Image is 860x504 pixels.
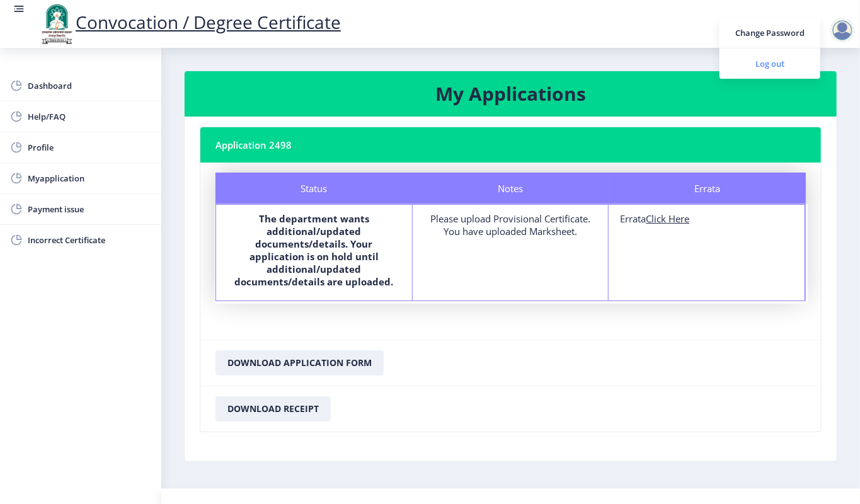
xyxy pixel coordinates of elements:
a: Convocation / Degree Certificate [38,10,341,34]
button: Download Receipt [215,396,331,421]
span: Incorrect Certificate [28,232,151,248]
u: Click Here [646,212,689,225]
div: Please upload Provisional Certificate. You have uploaded Marksheet. [424,212,597,238]
div: Notes [412,173,609,204]
a: Log out [720,49,820,79]
span: Myapplication [28,171,151,186]
span: Dashboard [28,78,151,93]
div: Errata [609,173,806,204]
div: Errata [620,212,793,225]
span: Change Password [730,25,810,40]
div: Status [215,173,412,204]
button: Download Application Form [215,350,384,375]
img: logo [38,3,76,45]
h3: My Applications [200,81,822,106]
span: Help/FAQ [28,109,151,124]
span: Profile [28,140,151,155]
nb-card-header: Application 2498 [200,127,821,163]
span: Payment issue [28,202,151,217]
b: The department wants additional/updated documents/details. Your application is on hold until addi... [234,212,393,288]
span: Log out [730,56,810,71]
a: Change Password [720,18,820,48]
